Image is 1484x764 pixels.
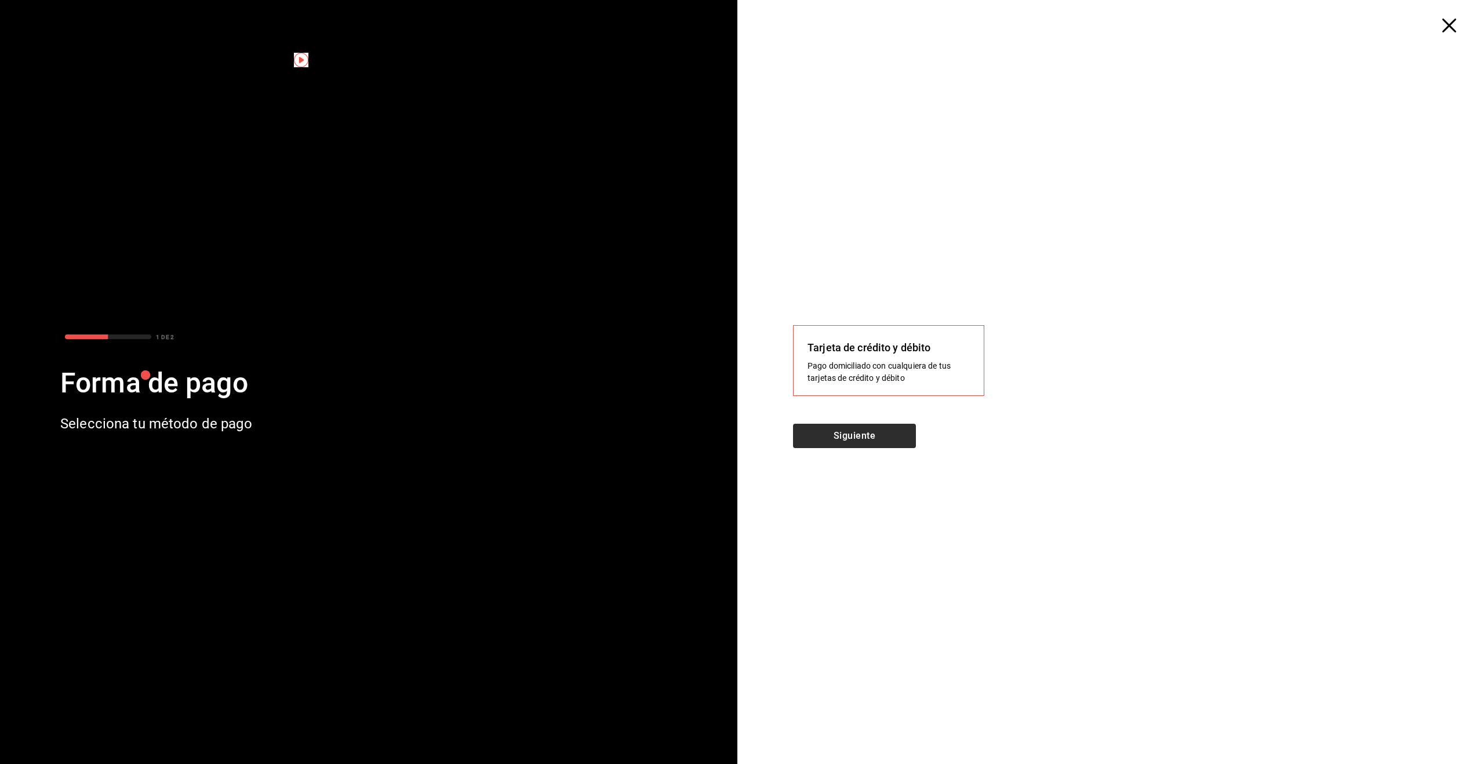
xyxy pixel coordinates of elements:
[808,360,970,384] div: Pago domiciliado con cualquiera de tus tarjetas de crédito y débito
[294,53,308,67] img: Tooltip marker
[793,424,916,448] button: Siguiente
[60,413,252,434] div: Selecciona tu método de pago
[156,333,174,341] div: 1 DE 2
[60,362,252,404] div: Forma de pago
[808,340,970,355] div: Tarjeta de crédito y débito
